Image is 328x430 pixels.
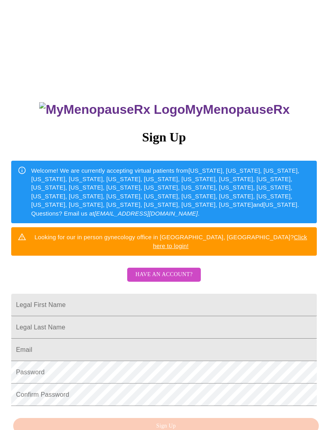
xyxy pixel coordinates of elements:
div: Welcome! We are currently accepting virtual patients from [US_STATE], [US_STATE], [US_STATE], [US... [31,163,310,221]
a: Click here to login! [153,234,307,249]
a: Have an account? [125,277,202,283]
div: Looking for our in person gynecology office in [GEOGRAPHIC_DATA], [GEOGRAPHIC_DATA]? [31,230,310,253]
img: MyMenopauseRx Logo [39,102,185,117]
span: Have an account? [135,270,192,280]
em: [EMAIL_ADDRESS][DOMAIN_NAME] [94,210,198,217]
h3: MyMenopauseRx [12,102,317,117]
button: Have an account? [127,268,200,282]
h3: Sign Up [11,130,317,145]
